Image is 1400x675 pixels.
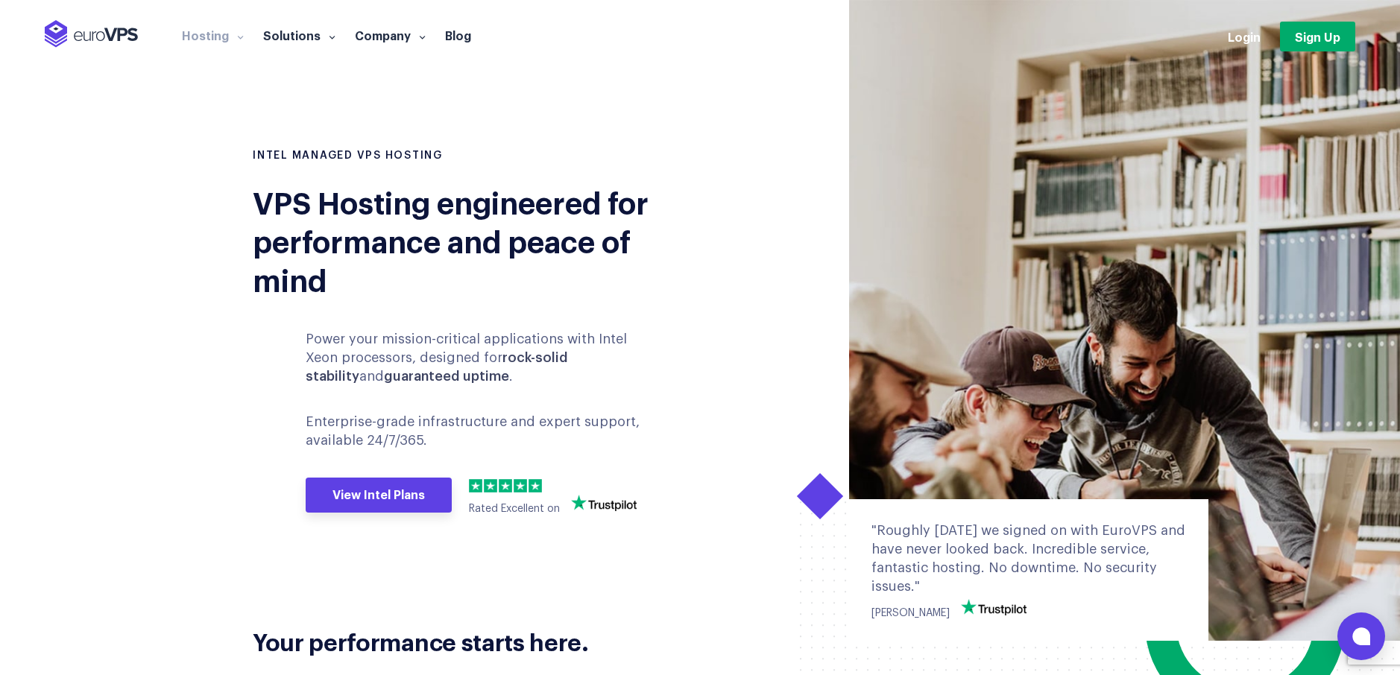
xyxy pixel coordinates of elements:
a: View Intel Plans [306,478,452,513]
img: 2 [484,479,497,492]
a: Blog [435,28,481,42]
h1: INTEL MANAGED VPS HOSTING [253,149,689,164]
img: 5 [529,479,542,492]
p: Power your mission-critical applications with Intel Xeon processors, designed for and . [306,330,659,387]
div: "Roughly [DATE] we signed on with EuroVPS and have never looked back. Incredible service, fantast... [871,522,1186,597]
img: 3 [499,479,512,492]
a: Login [1228,28,1261,45]
a: Company [345,28,435,42]
p: Enterprise-grade infrastructure and expert support, available 24/7/365. [306,413,659,450]
a: Hosting [172,28,253,42]
b: rock-solid stability [306,351,568,383]
a: Solutions [253,28,345,42]
b: guaranteed uptime [384,370,509,383]
span: Rated Excellent on [469,504,560,514]
button: Open chat window [1337,612,1385,660]
span: [PERSON_NAME] [871,608,950,618]
h2: Your performance starts here. [253,626,613,656]
a: Sign Up [1280,22,1355,51]
div: VPS Hosting engineered for performance and peace of mind [253,182,689,298]
img: EuroVPS [45,20,138,48]
img: 1 [469,479,482,492]
img: 4 [514,479,527,492]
